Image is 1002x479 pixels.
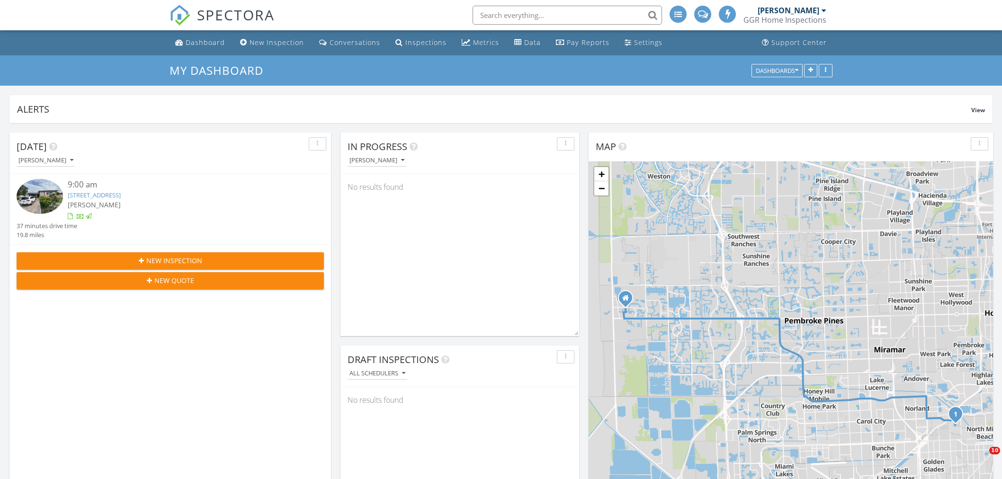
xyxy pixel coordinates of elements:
[349,157,404,164] div: [PERSON_NAME]
[751,64,803,77] button: Dashboards
[330,38,380,47] div: Conversations
[68,179,298,191] div: 9:00 am
[236,34,308,52] a: New Inspection
[348,140,407,153] span: In Progress
[17,231,77,239] div: 19.8 miles
[634,38,662,47] div: Settings
[68,200,121,209] span: [PERSON_NAME]
[250,38,304,47] div: New Inspection
[743,15,826,25] div: GGR Home Inspections
[340,387,579,413] div: No results found
[154,275,194,285] span: New Quote
[954,411,957,418] i: 1
[956,414,961,419] div: 801 NE 177th St, Miami, FL 33162
[186,38,225,47] div: Dashboard
[989,447,1000,454] span: 10
[524,38,541,47] div: Data
[348,353,439,366] span: Draft Inspections
[756,67,798,74] div: Dashboards
[473,6,662,25] input: Search everything...
[17,140,47,153] span: [DATE]
[552,34,613,52] a: Pay Reports
[197,5,275,25] span: SPECTORA
[458,34,503,52] a: Metrics
[17,252,324,269] button: New Inspection
[473,38,499,47] div: Metrics
[171,34,229,52] a: Dashboard
[315,34,384,52] a: Conversations
[17,179,63,214] img: 9326054%2Fcover_photos%2FnVshofeRzECZDOr5GiST%2Fsmall.jpg
[17,272,324,289] button: New Quote
[621,34,666,52] a: Settings
[170,5,190,26] img: The Best Home Inspection Software - Spectora
[971,106,985,114] span: View
[146,256,202,266] span: New Inspection
[17,103,971,115] div: Alerts
[510,34,545,52] a: Data
[348,367,407,380] button: All schedulers
[970,447,993,470] iframe: Intercom live chat
[349,370,405,377] div: All schedulers
[758,34,831,52] a: Support Center
[405,38,447,47] div: Inspections
[170,13,275,33] a: SPECTORA
[626,298,631,303] div: 731 NW 207th Ave , Pembroke Pines FL 33029
[340,174,579,200] div: No results found
[771,38,827,47] div: Support Center
[17,154,75,167] button: [PERSON_NAME]
[68,191,121,199] a: [STREET_ADDRESS]
[392,34,450,52] a: Inspections
[567,38,609,47] div: Pay Reports
[594,181,608,195] a: Zoom out
[594,167,608,181] a: Zoom in
[596,140,616,153] span: Map
[17,179,324,239] a: 9:00 am [STREET_ADDRESS] [PERSON_NAME] 37 minutes drive time 19.8 miles
[170,62,271,78] a: My Dashboard
[17,222,77,231] div: 37 minutes drive time
[348,154,406,167] button: [PERSON_NAME]
[758,6,819,15] div: [PERSON_NAME]
[18,157,73,164] div: [PERSON_NAME]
